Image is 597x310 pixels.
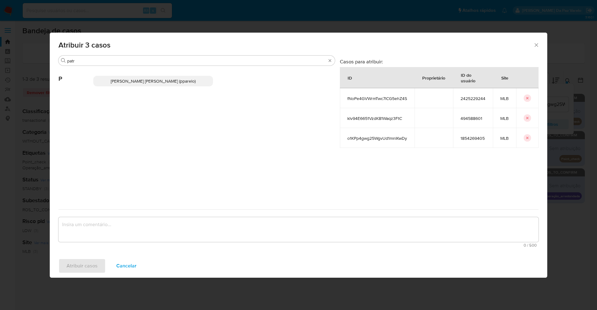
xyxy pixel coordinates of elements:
[415,70,453,85] div: Proprietário
[524,134,531,142] button: icon-button
[327,58,332,63] button: Borrar
[460,135,485,141] span: 1854269405
[500,135,509,141] span: MLB
[347,135,407,141] span: o1KPp4gwg25WgvUd1mnlKwDy
[50,33,547,278] div: assign-modal
[340,58,539,65] h3: Casos para atribuir:
[61,58,66,63] button: Buscar
[494,70,516,85] div: Site
[58,66,93,83] span: P
[524,94,531,102] button: icon-button
[524,114,531,122] button: icon-button
[111,78,196,84] span: [PERSON_NAME] [PERSON_NAME] (pparelo)
[453,67,493,88] div: ID do usuário
[340,70,359,85] div: ID
[60,243,537,247] span: Máximo 500 caracteres
[460,116,485,121] span: 494588601
[67,58,326,64] input: Analista de pesquisa
[500,116,509,121] span: MLB
[116,259,137,273] span: Cancelar
[347,116,407,121] span: klv94E6651VzdK81Waqz3FtC
[500,96,509,101] span: MLB
[347,96,407,101] span: fNoPe4GVWrmTwc7lCG5ehZ4S
[533,42,539,48] button: Fechar a janela
[108,258,145,273] button: Cancelar
[93,76,213,86] div: [PERSON_NAME] [PERSON_NAME] (pparelo)
[460,96,485,101] span: 2425229244
[58,41,533,49] span: Atribuir 3 casos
